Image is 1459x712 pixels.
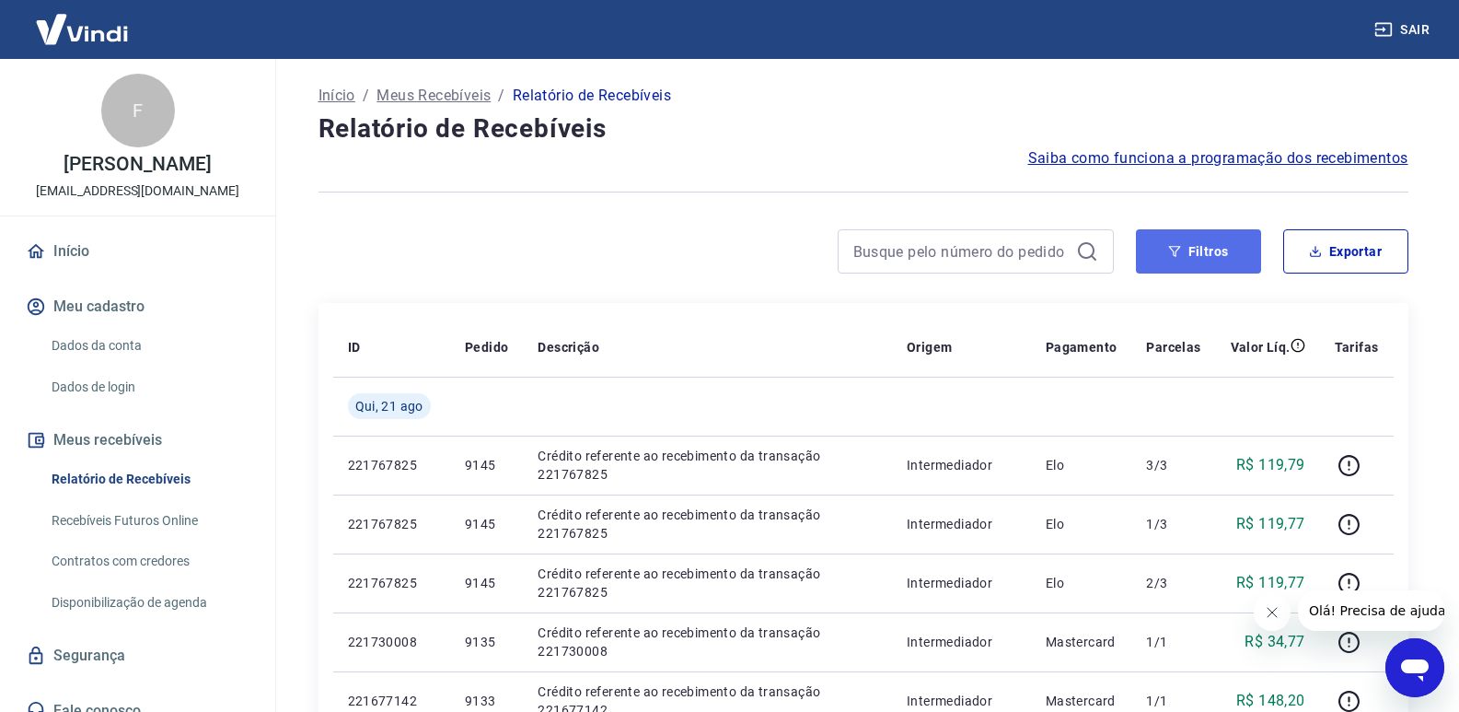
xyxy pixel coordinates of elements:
[44,584,253,622] a: Disponibilização de agenda
[348,338,361,356] p: ID
[1254,594,1291,631] iframe: Fechar mensagem
[318,85,355,107] a: Início
[44,502,253,540] a: Recebíveis Futuros Online
[64,155,211,174] p: [PERSON_NAME]
[1236,513,1305,535] p: R$ 119,77
[44,327,253,365] a: Dados da conta
[36,181,239,201] p: [EMAIL_ADDRESS][DOMAIN_NAME]
[1231,338,1291,356] p: Valor Líq.
[318,111,1408,147] h4: Relatório de Recebíveis
[1046,633,1117,651] p: Mastercard
[1371,13,1437,47] button: Sair
[1136,229,1261,274] button: Filtros
[465,456,508,474] p: 9145
[44,368,253,406] a: Dados de login
[22,286,253,327] button: Meu cadastro
[907,574,1016,592] p: Intermediador
[1146,338,1200,356] p: Parcelas
[348,515,435,533] p: 221767825
[907,633,1016,651] p: Intermediador
[1236,454,1305,476] p: R$ 119,79
[376,85,491,107] a: Meus Recebíveis
[1146,515,1200,533] p: 1/3
[44,543,253,580] a: Contratos com credores
[1146,574,1200,592] p: 2/3
[363,85,369,107] p: /
[465,515,508,533] p: 9145
[22,636,253,676] a: Segurança
[1245,631,1304,653] p: R$ 34,77
[22,231,253,272] a: Início
[538,506,877,543] p: Crédito referente ao recebimento da transação 221767825
[1146,633,1200,651] p: 1/1
[498,85,504,107] p: /
[465,692,508,710] p: 9133
[22,1,142,57] img: Vindi
[1335,338,1379,356] p: Tarifas
[538,338,599,356] p: Descrição
[1046,338,1117,356] p: Pagamento
[1146,456,1200,474] p: 3/3
[1046,515,1117,533] p: Elo
[11,13,155,28] span: Olá! Precisa de ajuda?
[907,338,952,356] p: Origem
[1146,692,1200,710] p: 1/1
[355,397,423,415] span: Qui, 21 ago
[465,633,508,651] p: 9135
[1298,590,1444,631] iframe: Mensagem da empresa
[538,624,877,660] p: Crédito referente ao recebimento da transação 221730008
[465,574,508,592] p: 9145
[348,692,435,710] p: 221677142
[1046,456,1117,474] p: Elo
[348,633,435,651] p: 221730008
[348,574,435,592] p: 221767825
[538,565,877,601] p: Crédito referente ao recebimento da transação 221767825
[907,692,1016,710] p: Intermediador
[465,338,508,356] p: Pedido
[1028,147,1408,169] a: Saiba como funciona a programação dos recebimentos
[1283,229,1408,274] button: Exportar
[1236,572,1305,594] p: R$ 119,77
[348,456,435,474] p: 221767825
[101,74,175,147] div: F
[44,461,253,498] a: Relatório de Recebíveis
[538,447,877,484] p: Crédito referente ao recebimento da transação 221767825
[513,85,671,107] p: Relatório de Recebíveis
[853,238,1069,265] input: Busque pelo número do pedido
[907,456,1016,474] p: Intermediador
[22,420,253,461] button: Meus recebíveis
[907,515,1016,533] p: Intermediador
[1046,692,1117,710] p: Mastercard
[1046,574,1117,592] p: Elo
[1236,690,1305,712] p: R$ 148,20
[1385,638,1444,697] iframe: Botão para abrir a janela de mensagens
